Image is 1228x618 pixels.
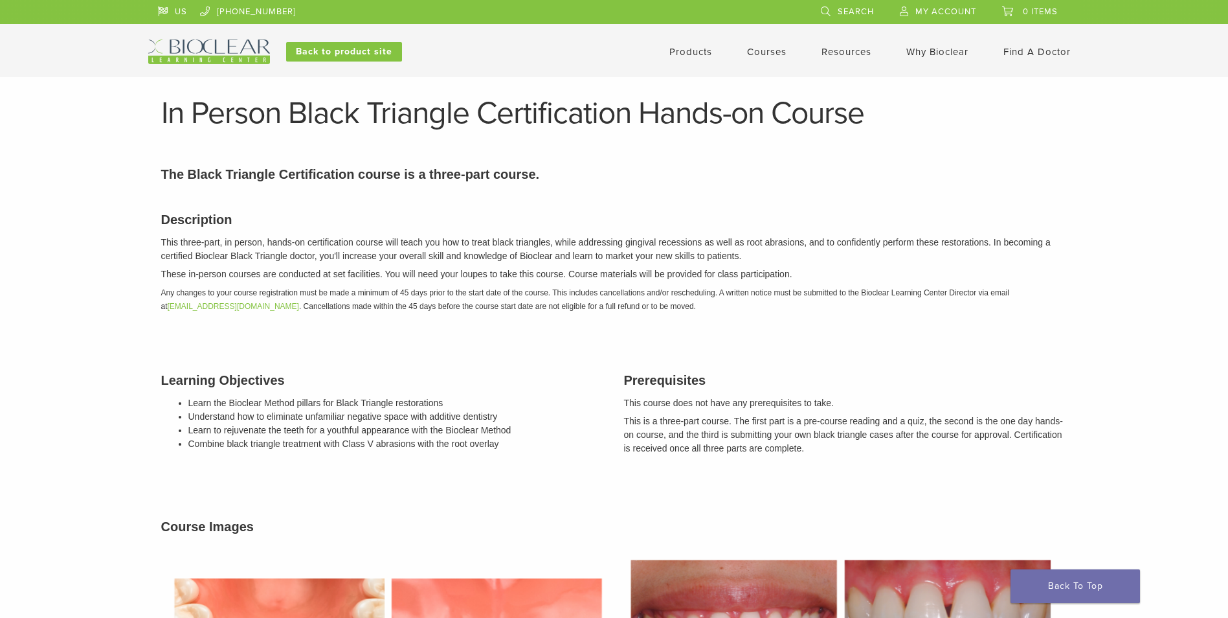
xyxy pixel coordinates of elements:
p: These in-person courses are conducted at set facilities. You will need your loupes to take this c... [161,268,1067,281]
li: Combine black triangle treatment with Class V abrasions with the root overlay [188,437,605,451]
a: Courses [747,46,787,58]
a: Why Bioclear [906,46,968,58]
a: Find A Doctor [1003,46,1071,58]
span: 0 items [1023,6,1058,17]
a: Products [669,46,712,58]
h3: Course Images [161,517,1067,536]
h3: Prerequisites [624,371,1067,390]
span: Search [838,6,874,17]
a: Resources [821,46,871,58]
a: [EMAIL_ADDRESS][DOMAIN_NAME] [168,302,299,311]
li: Learn to rejuvenate the teeth for a youthful appearance with the Bioclear Method [188,424,605,437]
h3: Description [161,210,1067,229]
h1: In Person Black Triangle Certification Hands-on Course [161,98,1067,129]
li: Understand how to eliminate unfamiliar negative space with additive dentistry [188,410,605,424]
em: Any changes to your course registration must be made a minimum of 45 days prior to the start date... [161,288,1009,311]
p: This course does not have any prerequisites to take. [624,396,1067,410]
span: My Account [915,6,976,17]
p: This is a three-part course. The first part is a pre-course reading and a quiz, the second is the... [624,415,1067,455]
li: Learn the Bioclear Method pillars for Black Triangle restorations [188,396,605,410]
a: Back to product site [286,42,402,62]
a: Back To Top [1010,569,1140,603]
p: This three-part, in person, hands-on certification course will teach you how to treat black trian... [161,236,1067,263]
h3: Learning Objectives [161,371,605,390]
p: The Black Triangle Certification course is a three-part course. [161,165,1067,184]
img: Bioclear [148,40,270,64]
